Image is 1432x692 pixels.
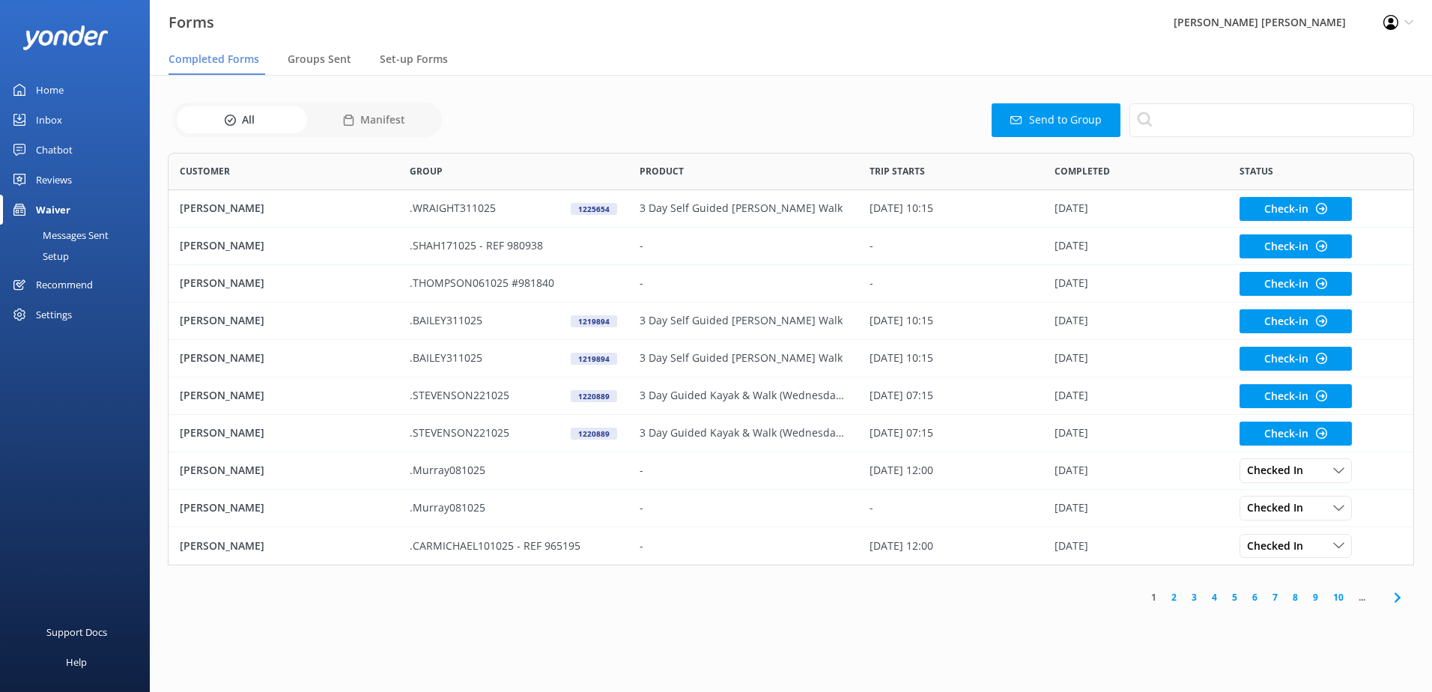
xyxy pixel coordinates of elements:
[870,237,873,254] p: -
[1055,312,1088,329] p: [DATE]
[410,538,580,554] p: .CARMICHAEL101025 - REF 965195
[1055,538,1088,554] p: [DATE]
[571,203,617,215] div: 1225654
[36,300,72,330] div: Settings
[1240,164,1273,178] span: Status
[640,275,643,291] p: -
[410,200,496,216] p: .WRAIGHT311025
[9,225,109,246] div: Messages Sent
[168,190,1414,565] div: grid
[180,500,264,516] p: [PERSON_NAME]
[180,237,264,254] p: [PERSON_NAME]
[168,377,1414,415] div: row
[46,617,107,647] div: Support Docs
[169,10,214,34] h3: Forms
[1055,500,1088,516] p: [DATE]
[1247,538,1312,554] span: Checked In
[180,275,264,291] p: [PERSON_NAME]
[640,387,847,404] p: 3 Day Guided Kayak & Walk (Wednesdays)
[1184,590,1204,604] a: 3
[1055,237,1088,254] p: [DATE]
[1055,200,1088,216] p: [DATE]
[640,164,684,178] span: Product
[180,425,264,441] p: [PERSON_NAME]
[36,75,64,105] div: Home
[571,315,617,327] div: 1219894
[410,164,443,178] span: Group
[870,275,873,291] p: -
[168,228,1414,265] div: row
[870,425,933,441] p: [DATE] 07:15
[168,452,1414,490] div: row
[870,312,933,329] p: [DATE] 10:15
[640,425,847,441] p: 3 Day Guided Kayak & Walk (Wednesdays)
[870,500,873,516] p: -
[410,500,485,516] p: .Murray081025
[288,52,351,67] span: Groups Sent
[1351,590,1373,604] span: ...
[180,350,264,366] p: [PERSON_NAME]
[1240,347,1352,371] button: Check-in
[180,312,264,329] p: [PERSON_NAME]
[571,353,617,365] div: 1219894
[571,428,617,440] div: 1220889
[870,387,933,404] p: [DATE] 07:15
[410,312,482,329] p: .BAILEY311025
[9,225,150,246] a: Messages Sent
[1240,384,1352,408] button: Check-in
[9,246,69,267] div: Setup
[640,538,643,554] p: -
[571,390,617,402] div: 1220889
[410,425,509,441] p: .STEVENSON221025
[66,647,87,677] div: Help
[1240,234,1352,258] button: Check-in
[1240,422,1352,446] button: Check-in
[1225,590,1245,604] a: 5
[992,103,1120,137] button: Send to Group
[1055,387,1088,404] p: [DATE]
[410,350,482,366] p: .BAILEY311025
[640,200,843,216] p: 3 Day Self Guided [PERSON_NAME] Walk
[22,25,109,50] img: yonder-white-logo.png
[1055,350,1088,366] p: [DATE]
[180,462,264,479] p: [PERSON_NAME]
[180,164,230,178] span: Customer
[1240,272,1352,296] button: Check-in
[168,303,1414,340] div: row
[410,462,485,479] p: .Murray081025
[1247,462,1312,479] span: Checked In
[9,246,150,267] a: Setup
[870,200,933,216] p: [DATE] 10:15
[1265,590,1285,604] a: 7
[180,538,264,554] p: [PERSON_NAME]
[36,195,70,225] div: Waiver
[168,265,1414,303] div: row
[1326,590,1351,604] a: 10
[36,270,93,300] div: Recommend
[380,52,448,67] span: Set-up Forms
[640,462,643,479] p: -
[36,135,73,165] div: Chatbot
[410,275,554,291] p: .THOMPSON061025 #981840
[1055,275,1088,291] p: [DATE]
[870,350,933,366] p: [DATE] 10:15
[168,527,1414,565] div: row
[1055,462,1088,479] p: [DATE]
[1144,590,1164,604] a: 1
[169,52,259,67] span: Completed Forms
[1240,197,1352,221] button: Check-in
[640,500,643,516] p: -
[168,340,1414,377] div: row
[168,490,1414,527] div: row
[1055,164,1110,178] span: Completed
[870,462,933,479] p: [DATE] 12:00
[1055,425,1088,441] p: [DATE]
[1240,309,1352,333] button: Check-in
[1247,500,1312,516] span: Checked In
[168,415,1414,452] div: row
[36,105,62,135] div: Inbox
[36,165,72,195] div: Reviews
[1204,590,1225,604] a: 4
[640,237,643,254] p: -
[640,312,843,329] p: 3 Day Self Guided [PERSON_NAME] Walk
